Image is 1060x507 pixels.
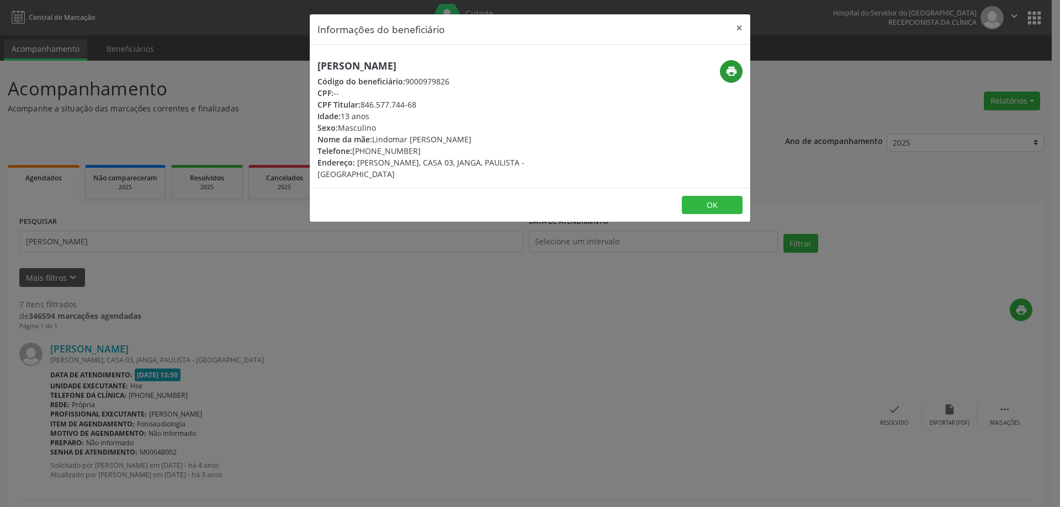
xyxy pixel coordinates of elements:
span: Idade: [317,111,341,121]
div: 846.577.744-68 [317,99,596,110]
div: Lindomar [PERSON_NAME] [317,134,596,145]
span: [PERSON_NAME], CASA 03, JANGA, PAULISTA - [GEOGRAPHIC_DATA] [317,157,524,179]
span: CPF: [317,88,333,98]
div: 13 anos [317,110,596,122]
span: Telefone: [317,146,352,156]
span: CPF Titular: [317,99,361,110]
h5: [PERSON_NAME] [317,60,596,72]
span: Nome da mãe: [317,134,372,145]
span: Código do beneficiário: [317,76,405,87]
button: print [720,60,743,83]
button: Close [728,14,750,41]
button: OK [682,196,743,215]
h5: Informações do beneficiário [317,22,445,36]
div: Masculino [317,122,596,134]
i: print [725,65,738,77]
span: Sexo: [317,122,338,133]
div: 9000979826 [317,76,596,87]
div: [PHONE_NUMBER] [317,145,596,157]
div: -- [317,87,596,99]
span: Endereço: [317,157,355,168]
